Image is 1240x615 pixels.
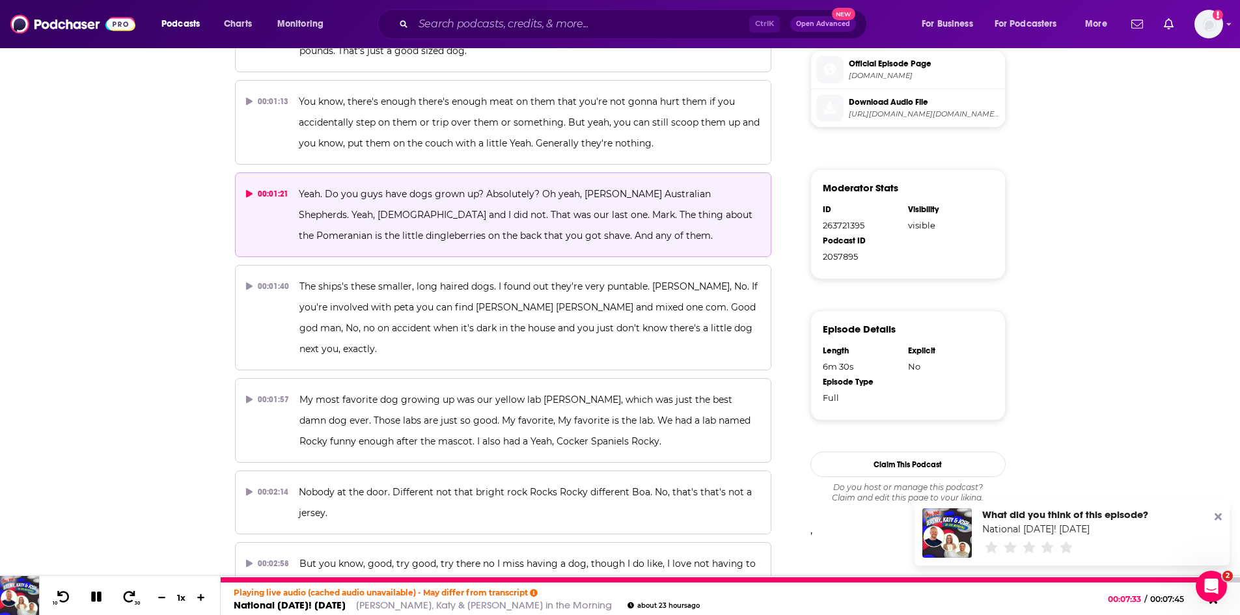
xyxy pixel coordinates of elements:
[171,592,193,603] div: 1 x
[849,71,1000,81] span: spreaker.com
[235,378,772,463] button: 00:01:57My most favorite dog growing up was our yellow lab [PERSON_NAME], which was just the best...
[823,323,896,335] h3: Episode Details
[1126,13,1148,35] a: Show notifications dropdown
[299,96,762,149] span: You know, there's enough there's enough meat on them that you're not gonna hurt them if you accid...
[246,482,289,502] div: 00:02:14
[922,508,972,558] img: National Dog Day! 8-26-25
[849,109,1000,119] span: https://dts.podtrac.com/redirect.mp3/api.spreaker.com/download/episode/67519491/national_dog_day_...
[982,523,1090,535] a: National Dog Day! 8-26-25
[1222,571,1233,581] span: 2
[832,8,855,20] span: New
[908,361,985,372] div: No
[234,588,700,597] p: Playing live audio (cached audio unavailable) - May differ from transcript
[823,204,900,215] div: ID
[810,482,1006,503] div: Claim and edit this page to your liking.
[816,56,1000,83] a: Official Episode Page[DOMAIN_NAME]
[268,14,340,34] button: open menu
[277,15,324,33] span: Monitoring
[1147,594,1197,604] span: 00:07:45
[823,251,900,262] div: 2057895
[749,16,780,33] span: Ctrl K
[299,188,755,241] span: Yeah. Do you guys have dogs grown up? Absolutely? Oh yeah, [PERSON_NAME] Australian Shepherds. Ye...
[908,346,985,356] div: Explicit
[627,602,700,609] div: about 23 hours ago
[1213,10,1223,20] svg: Add a profile image
[390,9,879,39] div: Search podcasts, credits, & more...
[161,15,200,33] span: Podcasts
[1108,594,1144,604] span: 00:07:33
[235,471,772,534] button: 00:02:14Nobody at the door. Different not that bright rock Rocks Rocky different Boa. No, that's ...
[1076,14,1123,34] button: open menu
[152,14,217,34] button: open menu
[995,15,1057,33] span: For Podcasters
[823,236,900,246] div: Podcast ID
[246,389,290,410] div: 00:01:57
[849,96,1000,108] span: Download Audio File
[224,15,252,33] span: Charts
[982,508,1148,521] div: What did you think of this episode?
[823,392,900,403] div: Full
[790,16,856,32] button: Open AdvancedNew
[849,58,1000,70] span: Official Episode Page
[823,361,900,372] div: 6m 30s
[1194,10,1223,38] img: User Profile
[908,220,985,230] div: visible
[823,346,900,356] div: Length
[235,172,772,257] button: 00:01:21Yeah. Do you guys have dogs grown up? Absolutely? Oh yeah, [PERSON_NAME] Australian Sheph...
[299,394,753,447] span: My most favorite dog growing up was our yellow lab [PERSON_NAME], which was just the best damn do...
[810,452,1006,477] button: Claim This Podcast
[53,601,57,606] span: 10
[908,204,985,215] div: Visibility
[1085,15,1107,33] span: More
[246,91,289,112] div: 00:01:13
[1144,594,1147,604] span: /
[1194,10,1223,38] button: Show profile menu
[413,14,749,34] input: Search podcasts, credits, & more...
[50,590,75,606] button: 10
[215,14,260,34] a: Charts
[1194,10,1223,38] span: Logged in as WesBurdett
[234,599,346,611] a: National [DATE]! [DATE]
[299,280,760,355] span: The ships's these smaller, long haired dogs. I found out they're very puntable. [PERSON_NAME], No...
[823,220,900,230] div: 263721395
[235,80,772,165] button: 00:01:13You know, there's enough there's enough meat on them that you're not gonna hurt them if y...
[135,601,140,606] span: 30
[246,184,289,204] div: 00:01:21
[810,482,1006,493] span: Do you host or manage this podcast?
[823,377,900,387] div: Episode Type
[246,276,290,297] div: 00:01:40
[796,21,850,27] span: Open Advanced
[235,265,772,370] button: 00:01:40The ships's these smaller, long haired dogs. I found out they're very puntable. [PERSON_N...
[246,553,290,574] div: 00:02:58
[922,15,973,33] span: For Business
[356,599,612,611] a: [PERSON_NAME], Katy & [PERSON_NAME] in the Morning
[1196,571,1227,602] iframe: Intercom live chat
[913,14,989,34] button: open menu
[823,182,898,194] h3: Moderator Stats
[986,14,1076,34] button: open menu
[1159,13,1179,35] a: Show notifications dropdown
[10,12,135,36] img: Podchaser - Follow, Share and Rate Podcasts
[816,94,1000,122] a: Download Audio File[URL][DOMAIN_NAME][DOMAIN_NAME][DATE]
[299,558,760,611] span: But you know, good, try good, try there no I miss having a dog, though I do like, I love not havi...
[299,486,754,519] span: Nobody at the door. Different not that bright rock Rocks Rocky different Boa. No, that's that's n...
[118,590,143,606] button: 30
